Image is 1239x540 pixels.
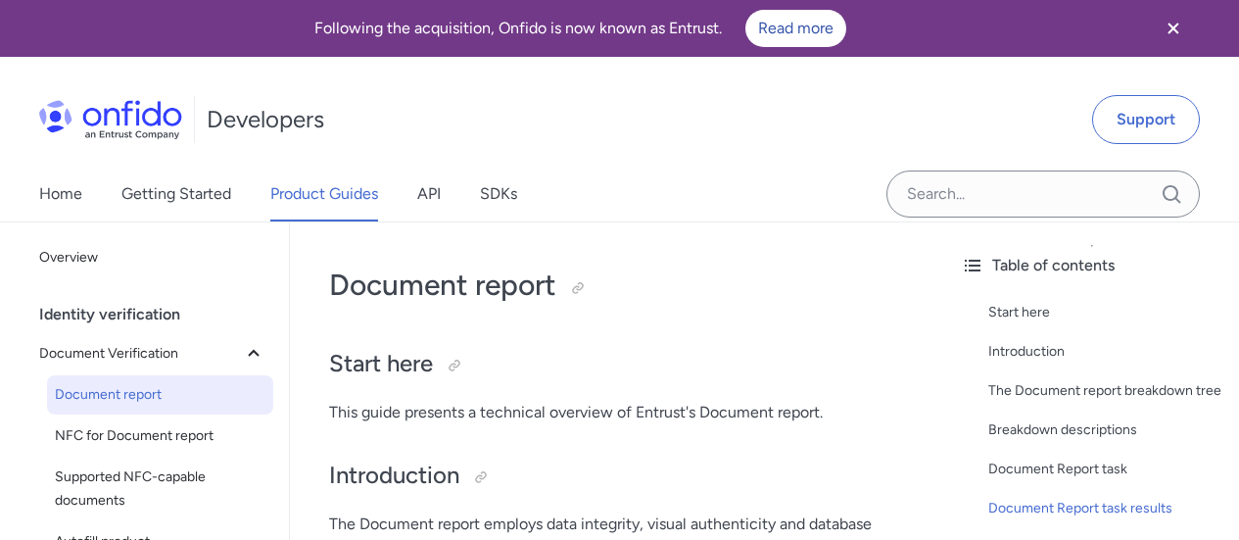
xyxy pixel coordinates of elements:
[886,171,1200,218] input: Onfido search input field
[39,342,242,366] span: Document Verification
[988,301,1223,324] a: Start here
[55,424,265,448] span: NFC for Document report
[961,254,1223,277] div: Table of contents
[24,10,1137,47] div: Following the acquisition, Onfido is now known as Entrust.
[1092,95,1200,144] a: Support
[1162,17,1185,40] svg: Close banner
[988,418,1223,442] a: Breakdown descriptions
[480,167,517,221] a: SDKs
[329,348,906,381] h2: Start here
[988,340,1223,364] a: Introduction
[121,167,231,221] a: Getting Started
[39,167,82,221] a: Home
[55,383,265,407] span: Document report
[47,417,273,456] a: NFC for Document report
[55,466,265,513] span: Supported NFC-capable documents
[988,458,1223,481] a: Document Report task
[47,458,273,520] a: Supported NFC-capable documents
[745,10,846,47] a: Read more
[39,100,182,139] img: Onfido Logo
[270,167,378,221] a: Product Guides
[207,104,324,135] h1: Developers
[417,167,441,221] a: API
[329,460,906,493] h2: Introduction
[31,238,273,277] a: Overview
[988,497,1223,520] a: Document Report task results
[329,401,906,424] p: This guide presents a technical overview of Entrust's Document report.
[988,379,1223,403] a: The Document report breakdown tree
[47,375,273,415] a: Document report
[39,295,281,334] div: Identity verification
[1137,4,1210,53] button: Close banner
[31,334,273,373] button: Document Verification
[39,246,265,270] span: Overview
[329,266,906,305] h1: Document report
